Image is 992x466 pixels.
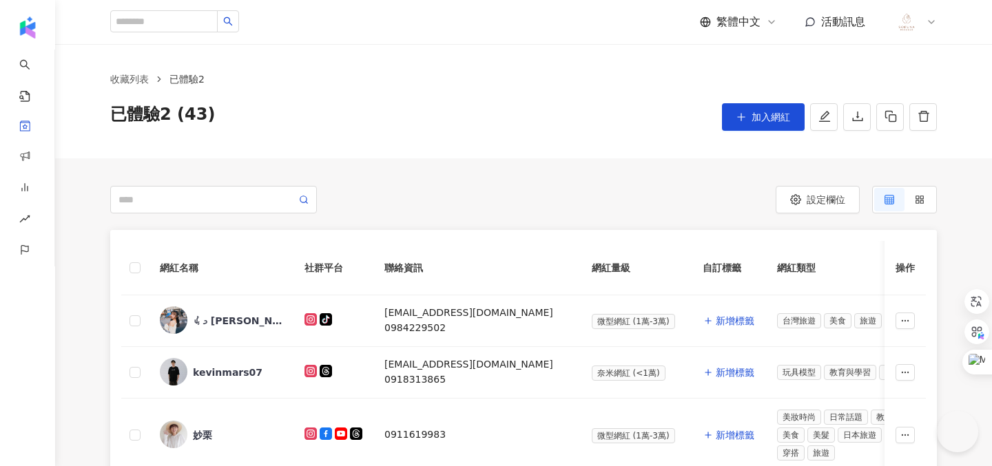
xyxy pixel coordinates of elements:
span: rise [19,205,30,236]
th: 網紅名稱 [149,241,293,295]
span: 美食 [777,427,805,443]
button: 新增標籤 [703,359,755,386]
img: logo icon [17,17,39,39]
div: [EMAIL_ADDRESS][DOMAIN_NAME] [384,358,553,372]
span: edit [818,110,831,123]
span: 已體驗2 (43) [110,103,215,131]
th: 網紅類型 [766,241,960,295]
button: 設定欄位 [776,186,860,213]
img: KOL Avatar [160,358,187,385]
span: 美妝時尚 [777,410,821,425]
span: 教育與學習 [871,410,923,425]
div: 妙栗 [193,428,212,442]
span: 美髮 [807,427,835,443]
button: 加入網紅 [722,103,805,131]
span: delete [918,110,930,123]
span: 遊戲 [879,365,907,380]
div: 0918313865 [384,373,446,387]
span: 玩具模型 [777,365,821,380]
div: 0984229502 [384,321,570,335]
div: [EMAIL_ADDRESS][DOMAIN_NAME] [384,358,570,372]
span: 微型網紅 (1萬-3萬) [592,428,675,443]
div: 0911619983 [384,428,446,442]
span: 教育與學習 [824,365,876,380]
img: KOL Avatar [160,421,187,448]
span: 加入網紅 [752,112,790,123]
span: download [851,110,864,123]
span: 新增標籤 [716,430,754,441]
div: [EMAIL_ADDRESS][DOMAIN_NAME] [384,306,553,320]
span: 美食 [824,313,851,328]
th: 網紅量級 [581,241,692,295]
a: search [19,50,47,103]
span: 奈米網紅 (<1萬) [592,366,665,381]
img: KOL Avatar [160,306,187,334]
span: 已體驗2 [169,74,205,85]
div: [EMAIL_ADDRESS][DOMAIN_NAME] [384,306,570,320]
iframe: Help Scout Beacon - Open [937,411,978,452]
div: kevinmars07 [193,366,262,379]
span: 日常話題 [824,410,868,425]
th: 操作 [885,241,926,295]
img: sofuya%20logo.png [893,9,920,35]
span: 日本旅遊 [838,427,882,443]
div: ᡣ𐭩 [PERSON_NAME]︎︎ 𓂃⟡.· ୨୧ [193,314,282,328]
span: 台灣旅遊 [777,313,821,328]
span: 旅遊 [807,445,835,460]
span: 旅遊 [854,313,882,328]
span: search [223,17,233,26]
th: 聯絡資訊 [373,241,581,295]
div: 0918313865 [384,373,570,387]
th: 社群平台 [293,241,373,295]
span: 微型網紅 (1萬-3萬) [592,314,675,329]
button: 新增標籤 [703,421,755,449]
span: 穿搭 [777,445,805,460]
div: 0984229502 [384,321,446,335]
span: 活動訊息 [821,15,865,28]
span: 新增標籤 [716,315,754,326]
span: 設定欄位 [807,194,845,205]
span: 繁體中文 [716,14,761,30]
th: 自訂標籤 [692,241,766,295]
div: 0911619983 [384,428,570,442]
a: 收藏列表 [107,72,152,87]
span: 新增標籤 [716,367,754,378]
span: plus [736,112,746,122]
button: 新增標籤 [703,307,755,335]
